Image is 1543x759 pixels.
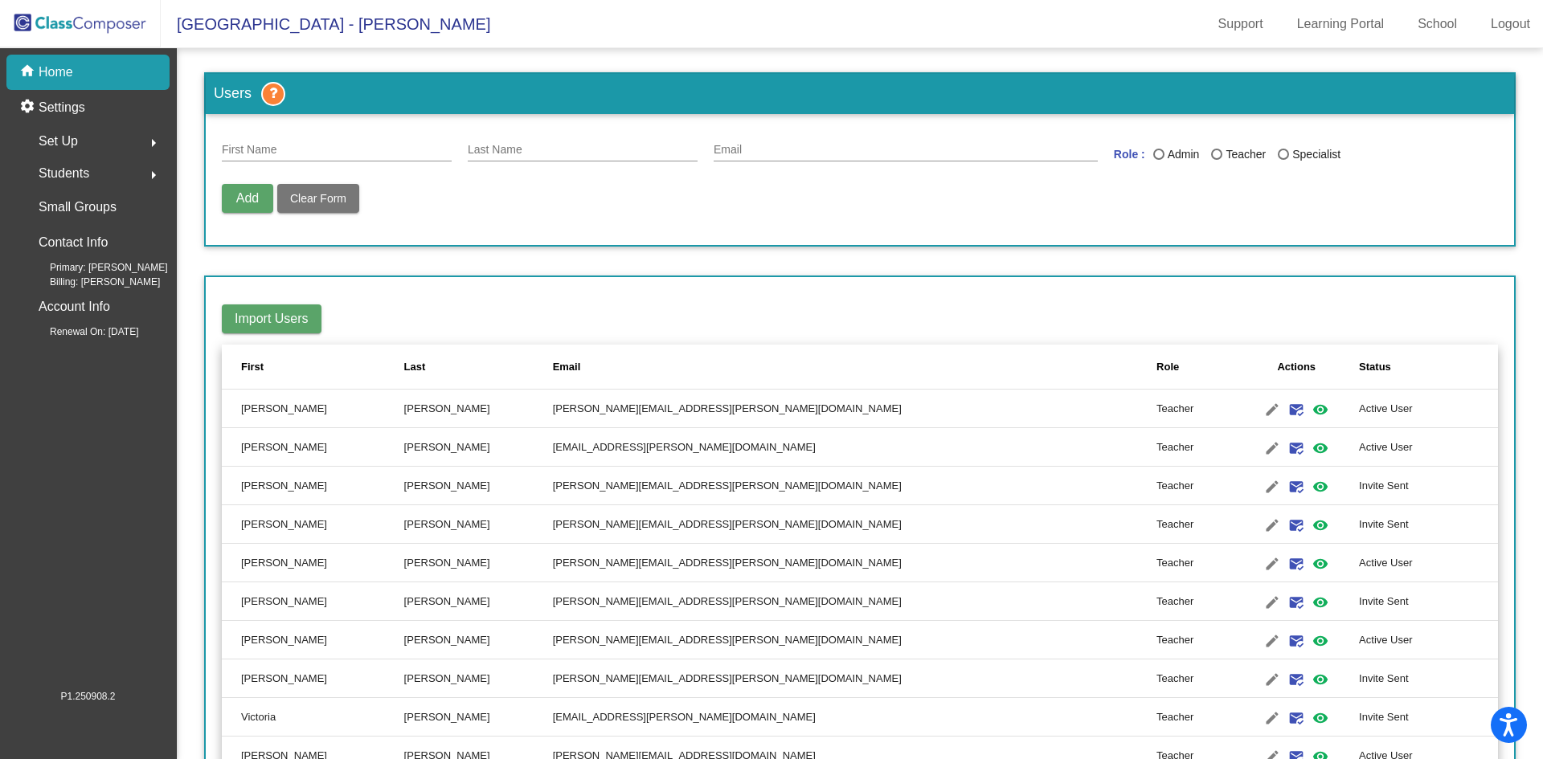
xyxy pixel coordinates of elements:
[1263,439,1282,458] mat-icon: edit
[1311,708,1330,728] mat-icon: visibility
[404,359,426,375] div: Last
[1263,670,1282,689] mat-icon: edit
[1359,390,1498,428] td: Active User
[1205,11,1276,37] a: Support
[24,260,168,275] span: Primary: [PERSON_NAME]
[553,621,1156,659] td: [PERSON_NAME][EMAIL_ADDRESS][PERSON_NAME][DOMAIN_NAME]
[206,74,1514,114] h3: Users
[24,324,138,339] span: Renewal On: [DATE]
[404,505,553,544] td: [PERSON_NAME]
[404,698,553,737] td: [PERSON_NAME]
[1359,359,1479,375] div: Status
[222,698,404,737] td: Victoria
[1359,428,1498,467] td: Active User
[553,359,1156,375] div: Email
[404,659,553,698] td: [PERSON_NAME]
[1311,631,1330,651] mat-icon: visibility
[404,582,553,621] td: [PERSON_NAME]
[144,133,163,153] mat-icon: arrow_right
[1311,670,1330,689] mat-icon: visibility
[468,144,698,157] input: Last Name
[1234,345,1359,390] th: Actions
[1359,359,1391,375] div: Status
[1156,621,1234,659] td: Teacher
[1263,631,1282,651] mat-icon: edit
[404,621,553,659] td: [PERSON_NAME]
[39,98,85,117] p: Settings
[553,544,1156,582] td: [PERSON_NAME][EMAIL_ADDRESS][PERSON_NAME][DOMAIN_NAME]
[1311,516,1330,535] mat-icon: visibility
[1359,505,1498,544] td: Invite Sent
[1164,146,1200,163] div: Admin
[19,98,39,117] mat-icon: settings
[1156,359,1179,375] div: Role
[1311,400,1330,419] mat-icon: visibility
[241,359,264,375] div: First
[1284,11,1398,37] a: Learning Portal
[1156,698,1234,737] td: Teacher
[1153,146,1353,168] mat-radio-group: Last Name
[222,467,404,505] td: [PERSON_NAME]
[241,359,404,375] div: First
[222,304,321,333] button: Import Users
[39,296,110,318] p: Account Info
[222,659,404,698] td: [PERSON_NAME]
[1114,146,1145,168] mat-label: Role :
[161,11,490,37] span: [GEOGRAPHIC_DATA] - [PERSON_NAME]
[404,359,553,375] div: Last
[1287,439,1306,458] mat-icon: mark_email_read
[404,467,553,505] td: [PERSON_NAME]
[1359,659,1498,698] td: Invite Sent
[1287,516,1306,535] mat-icon: mark_email_read
[1287,400,1306,419] mat-icon: mark_email_read
[1156,390,1234,428] td: Teacher
[553,390,1156,428] td: [PERSON_NAME][EMAIL_ADDRESS][PERSON_NAME][DOMAIN_NAME]
[553,698,1156,737] td: [EMAIL_ADDRESS][PERSON_NAME][DOMAIN_NAME]
[1359,698,1498,737] td: Invite Sent
[1156,467,1234,505] td: Teacher
[236,191,259,205] span: Add
[39,162,89,185] span: Students
[1263,708,1282,728] mat-icon: edit
[1263,516,1282,535] mat-icon: edit
[235,312,309,325] span: Import Users
[144,165,163,185] mat-icon: arrow_right
[1311,477,1330,496] mat-icon: visibility
[222,544,404,582] td: [PERSON_NAME]
[1311,554,1330,573] mat-icon: visibility
[222,184,273,213] button: Add
[1263,593,1282,612] mat-icon: edit
[39,63,73,82] p: Home
[1287,554,1306,573] mat-icon: mark_email_read
[553,428,1156,467] td: [EMAIL_ADDRESS][PERSON_NAME][DOMAIN_NAME]
[19,63,39,82] mat-icon: home
[222,144,452,157] input: First Name
[404,428,553,467] td: [PERSON_NAME]
[39,196,117,218] p: Small Groups
[1359,467,1498,505] td: Invite Sent
[222,621,404,659] td: [PERSON_NAME]
[1311,593,1330,612] mat-icon: visibility
[404,544,553,582] td: [PERSON_NAME]
[1405,11,1470,37] a: School
[553,505,1156,544] td: [PERSON_NAME][EMAIL_ADDRESS][PERSON_NAME][DOMAIN_NAME]
[1287,477,1306,496] mat-icon: mark_email_read
[290,192,346,205] span: Clear Form
[1156,544,1234,582] td: Teacher
[714,144,1098,157] input: E Mail
[1156,359,1234,375] div: Role
[553,582,1156,621] td: [PERSON_NAME][EMAIL_ADDRESS][PERSON_NAME][DOMAIN_NAME]
[1289,146,1340,163] div: Specialist
[1359,621,1498,659] td: Active User
[1359,544,1498,582] td: Active User
[1311,439,1330,458] mat-icon: visibility
[1287,670,1306,689] mat-icon: mark_email_read
[553,659,1156,698] td: [PERSON_NAME][EMAIL_ADDRESS][PERSON_NAME][DOMAIN_NAME]
[553,359,581,375] div: Email
[1287,593,1306,612] mat-icon: mark_email_read
[39,130,78,153] span: Set Up
[1263,554,1282,573] mat-icon: edit
[277,184,359,213] button: Clear Form
[1156,659,1234,698] td: Teacher
[1263,477,1282,496] mat-icon: edit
